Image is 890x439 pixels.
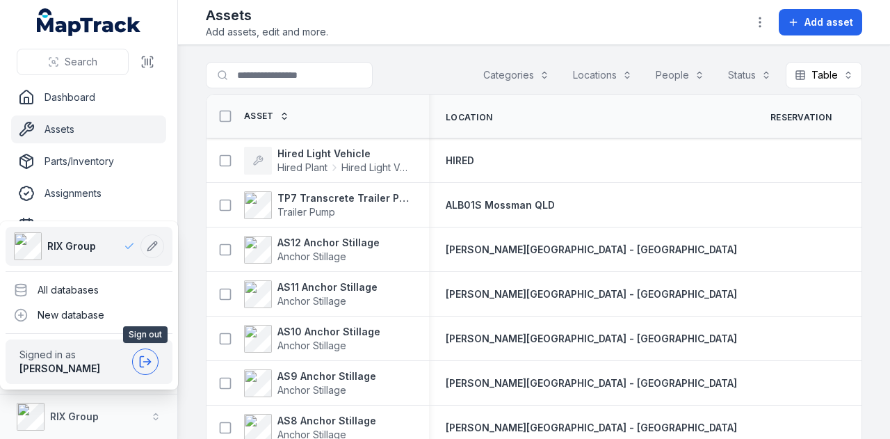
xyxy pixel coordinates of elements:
[47,239,96,253] span: RIX Group
[50,410,99,422] strong: RIX Group
[19,362,100,374] strong: [PERSON_NAME]
[19,348,127,362] span: Signed in as
[123,326,168,343] span: Sign out
[6,303,172,328] div: New database
[6,278,172,303] div: All databases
